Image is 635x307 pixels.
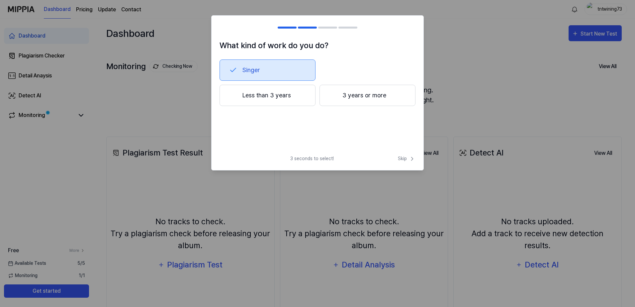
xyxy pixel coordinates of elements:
button: Skip [397,155,415,162]
button: Less than 3 years [220,85,316,106]
span: Skip [398,155,415,162]
span: 3 seconds to select! [290,155,334,162]
h1: What kind of work do you do? [220,40,415,51]
button: Singer [220,59,316,81]
button: 3 years or more [319,85,415,106]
